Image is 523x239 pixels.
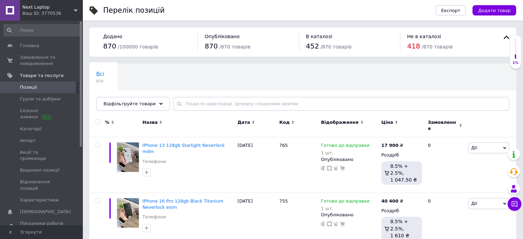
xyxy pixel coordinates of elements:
img: IPhone 13 128gb Starlight Neverlock mdm [117,142,139,172]
span: Відфільтруйте товари [103,101,156,106]
span: Код [279,119,290,126]
span: Імпорт [20,138,36,144]
span: 870 [205,42,218,50]
span: Товари та послуги [20,73,64,79]
span: 870 [96,79,104,84]
span: Відновлення позицій [20,179,64,191]
span: Дії [471,145,477,150]
div: Опубліковано [321,212,378,218]
a: Телефони [142,214,166,220]
span: Групи та добірки [20,96,61,102]
span: В каталозі [306,34,333,39]
b: 40 400 [381,198,399,204]
span: / 870 товарів [320,44,351,50]
span: 418 [407,42,420,50]
span: / 100000 товарів [118,44,158,50]
span: [DEMOGRAPHIC_DATA] [20,209,71,215]
div: Роздріб [381,208,422,214]
span: Ціна [381,119,393,126]
div: ₴ [381,198,403,204]
span: Next Laptop [22,4,74,10]
span: Акції та промокоди [20,149,64,162]
span: Головна [20,43,39,49]
input: Пошук [3,24,81,36]
span: Не в каталозі [407,34,441,39]
span: Додано [103,34,122,39]
span: Опубліковано [205,34,240,39]
span: 755 [279,198,288,204]
div: Ваш ID: 3770536 [22,10,83,17]
span: Готово до відправки [321,198,369,206]
div: Роздріб [381,152,422,158]
div: 1% [510,61,521,65]
button: Додати товар [472,5,516,15]
span: 8.5% + 2.5%, [390,163,408,176]
span: Експорт [441,8,460,13]
a: IPhone 13 128gb Starlight Neverlock mdm [142,143,225,154]
b: 17 900 [381,143,399,148]
span: Позиції [20,84,37,90]
div: Опубліковано [321,156,378,163]
span: 452 [306,42,319,50]
a: IPhone 16 Pro 128gb Black Titanium Neverlock esim [142,198,223,210]
span: Сезонні знижки [20,108,64,120]
button: Експорт [436,5,466,15]
span: Замовлення та повідомлення [20,54,64,67]
span: / 870 товарів [422,44,453,50]
span: Показники роботи компанії [20,220,64,233]
div: ₴ [381,142,403,149]
span: Замовлення [428,119,457,132]
span: Відображення [321,119,358,126]
button: Чат з покупцем [508,197,521,211]
div: 0 [424,137,466,193]
input: Пошук по назві позиції, артикулу і пошуковим запитам [173,97,509,111]
span: Видалені позиції [20,167,59,173]
img: IPhone 16 Pro 128gb Black Titanium Neverlock esim [117,198,139,228]
span: 8.5% + 2.5%, [390,219,408,231]
span: % [105,119,109,126]
span: 1 610 ₴ [390,233,409,238]
div: 1 шт. [321,206,369,211]
span: Готово до відправки [321,143,369,150]
span: Додати товар [478,8,511,13]
span: 870 [103,42,116,50]
span: 765 [279,143,288,148]
span: Дії [471,201,477,206]
span: 1 047.50 ₴ [390,177,417,183]
span: Дата [238,119,250,126]
span: Всі [96,71,104,77]
div: Перелік позицій [103,7,165,14]
span: Характеристики [20,197,59,203]
a: Телефони [142,159,166,165]
span: Категорії [20,126,42,132]
div: [DATE] [236,137,277,193]
span: Назва [142,119,157,126]
span: / 870 товарів [219,44,250,50]
div: 1 шт. [321,150,369,155]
